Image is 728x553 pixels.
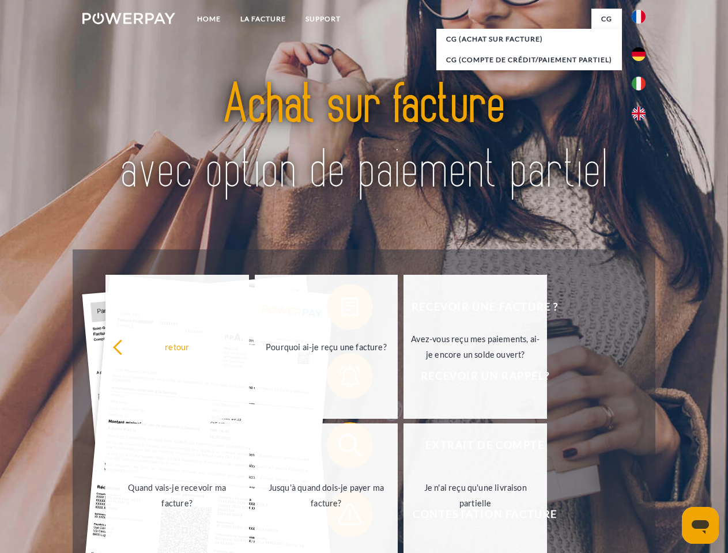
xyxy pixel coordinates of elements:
img: fr [632,10,646,24]
img: logo-powerpay-white.svg [82,13,175,24]
div: retour [112,339,242,354]
div: Jusqu'à quand dois-je payer ma facture? [262,480,391,511]
a: CG (achat sur facture) [436,29,622,50]
img: en [632,107,646,120]
img: de [632,47,646,61]
img: it [632,77,646,90]
a: Home [187,9,231,29]
a: CG (Compte de crédit/paiement partiel) [436,50,622,70]
a: Support [296,9,350,29]
div: Pourquoi ai-je reçu une facture? [262,339,391,354]
div: Je n'ai reçu qu'une livraison partielle [410,480,540,511]
a: CG [591,9,622,29]
div: Avez-vous reçu mes paiements, ai-je encore un solde ouvert? [410,331,540,362]
iframe: Bouton de lancement de la fenêtre de messagerie [682,507,719,544]
a: LA FACTURE [231,9,296,29]
a: Avez-vous reçu mes paiements, ai-je encore un solde ouvert? [403,275,547,419]
img: title-powerpay_fr.svg [110,55,618,221]
div: Quand vais-je recevoir ma facture? [112,480,242,511]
